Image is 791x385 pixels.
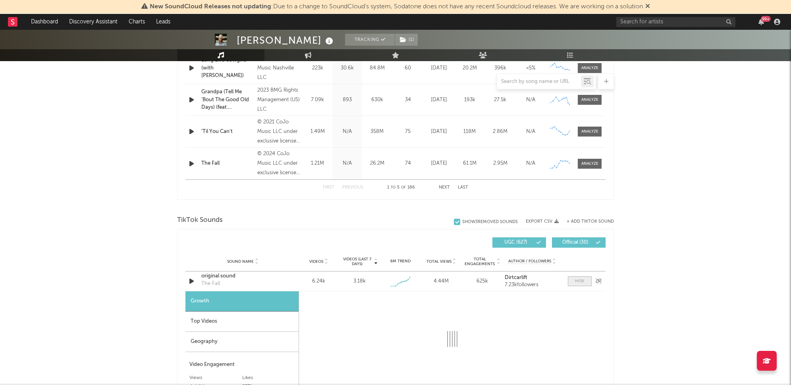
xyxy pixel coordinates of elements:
[334,128,360,136] div: N/A
[505,275,527,280] strong: Dirtcarlift
[761,16,771,22] div: 99 +
[345,34,395,46] button: Tracking
[257,54,301,83] div: © 2023 Warner Music Nashville LLC
[201,56,253,80] a: Long Live Cowgirls (with [PERSON_NAME])
[334,64,360,72] div: 30.6k
[487,128,513,136] div: 2.86M
[323,185,334,190] button: First
[257,117,301,146] div: © 2021 CoJo Music LLC under exclusive license to Warner Music Nashville LLC.
[341,257,373,266] span: Videos (last 7 days)
[395,34,418,46] span: ( 1 )
[462,219,518,225] div: Show 3 Removed Sounds
[557,240,594,245] span: Official ( 30 )
[456,64,483,72] div: 20.2M
[426,96,452,104] div: [DATE]
[25,14,64,30] a: Dashboard
[567,219,614,224] button: + Add TikTok Sound
[201,280,220,288] div: The Fall
[305,128,330,136] div: 1.49M
[395,34,418,46] button: (1)
[505,275,560,281] a: Dirtcarlift
[379,183,423,192] div: 1 5 186
[64,14,123,30] a: Discovery Assistant
[334,160,360,167] div: N/A
[201,128,253,136] a: 'Til You Can't
[257,149,301,178] div: © 2024 CoJo Music LLC under exclusive license to Warner Music Nashville LLC.
[237,34,335,47] div: [PERSON_NAME]
[227,259,254,264] span: Sound Name
[552,237,606,248] button: Official(30)
[364,64,390,72] div: 84.8M
[439,185,450,190] button: Next
[426,259,451,264] span: Total Views
[201,160,253,167] a: The Fall
[508,259,551,264] span: Author / Followers
[423,277,460,285] div: 4.44M
[201,272,284,280] a: original sound
[177,216,223,225] span: TikTok Sounds
[342,185,363,190] button: Previous
[353,277,366,285] div: 3.18k
[185,312,299,332] div: Top Videos
[394,96,422,104] div: 34
[426,160,452,167] div: [DATE]
[257,86,301,114] div: 2023 BMG Rights Management (US) LLC
[185,332,299,352] div: Geography
[487,64,513,72] div: 396k
[382,258,419,264] div: 6M Trend
[517,64,544,72] div: <5%
[645,4,650,10] span: Dismiss
[150,14,176,30] a: Leads
[123,14,150,30] a: Charts
[456,128,483,136] div: 118M
[526,219,559,224] button: Export CSV
[559,219,614,224] button: + Add TikTok Sound
[456,160,483,167] div: 61.1M
[464,277,501,285] div: 625k
[758,19,764,25] button: 99+
[517,160,544,167] div: N/A
[458,185,468,190] button: Last
[426,64,452,72] div: [DATE]
[305,64,330,72] div: 223k
[309,259,323,264] span: Videos
[456,96,483,104] div: 193k
[189,373,242,383] div: Views
[364,128,390,136] div: 358M
[391,186,395,189] span: to
[487,96,513,104] div: 27.5k
[492,237,546,248] button: UGC(627)
[150,4,643,10] span: : Due to a change to SoundCloud's system, Sodatone does not have any recent Soundcloud releases. ...
[517,128,544,136] div: N/A
[505,282,560,288] div: 7.23k followers
[498,240,534,245] span: UGC ( 627 )
[305,160,330,167] div: 1.21M
[364,96,390,104] div: 630k
[616,17,735,27] input: Search for artists
[464,257,496,266] span: Total Engagements
[185,291,299,312] div: Growth
[517,96,544,104] div: N/A
[300,277,337,285] div: 6.24k
[394,64,422,72] div: 60
[201,88,253,112] a: Grandpa (Tell Me ‘Bout The Good Old Days) (feat. [PERSON_NAME])
[242,373,295,383] div: Likes
[401,186,406,189] span: of
[189,360,295,370] div: Video Engagement
[394,128,422,136] div: 75
[334,96,360,104] div: 893
[394,160,422,167] div: 74
[426,128,452,136] div: [DATE]
[364,160,390,167] div: 26.2M
[487,160,513,167] div: 2.95M
[150,4,271,10] span: New SoundCloud Releases not updating
[305,96,330,104] div: 7.09k
[497,79,581,85] input: Search by song name or URL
